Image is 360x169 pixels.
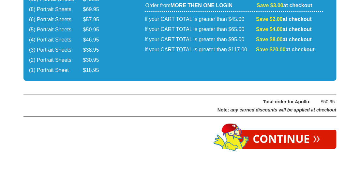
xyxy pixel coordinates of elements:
[313,134,320,141] span: »
[256,16,283,22] span: Save $2.00
[40,98,311,106] div: Total order for Apollo:
[29,15,82,25] td: (6) Portrait Sheets
[145,12,256,24] td: If your CART TOTAL is greater than $45.00
[231,107,337,112] span: any earned discounts will be applied at checkout
[256,26,283,32] span: Save $4.00
[256,16,312,22] strong: at checkout
[29,25,82,35] td: (5) Portrait Sheets
[29,35,82,45] td: (4) Portrait Sheets
[145,45,256,55] td: If your CART TOTAL is greater than $117.00
[29,45,82,55] td: (3) Portrait Sheets
[256,47,315,52] strong: at checkout
[83,45,107,55] td: $38.95
[256,37,312,42] strong: at checkout
[29,56,82,65] td: (2) Portrait Sheets
[83,5,107,14] td: $69.95
[236,130,337,149] a: Continue»
[256,26,312,32] strong: at checkout
[256,37,283,42] span: Save $8.00
[171,3,232,8] strong: MORE THEN ONE LOGIN
[145,25,256,34] td: If your CART TOTAL is greater than $65.00
[83,15,107,25] td: $57.95
[83,35,107,45] td: $46.95
[257,3,283,8] span: Save $3.00
[256,47,286,52] span: Save $20.00
[315,98,335,106] div: $50.95
[145,35,256,44] td: If your CART TOTAL is greater than $95.00
[217,107,229,112] span: Note:
[29,5,82,14] td: (8) Portrait Sheets
[29,66,82,75] td: (1) Portrait Sheet
[257,3,312,8] strong: at checkout
[83,25,107,35] td: $50.95
[83,66,107,75] td: $18.95
[83,56,107,65] td: $30.95
[145,2,256,12] td: Order from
